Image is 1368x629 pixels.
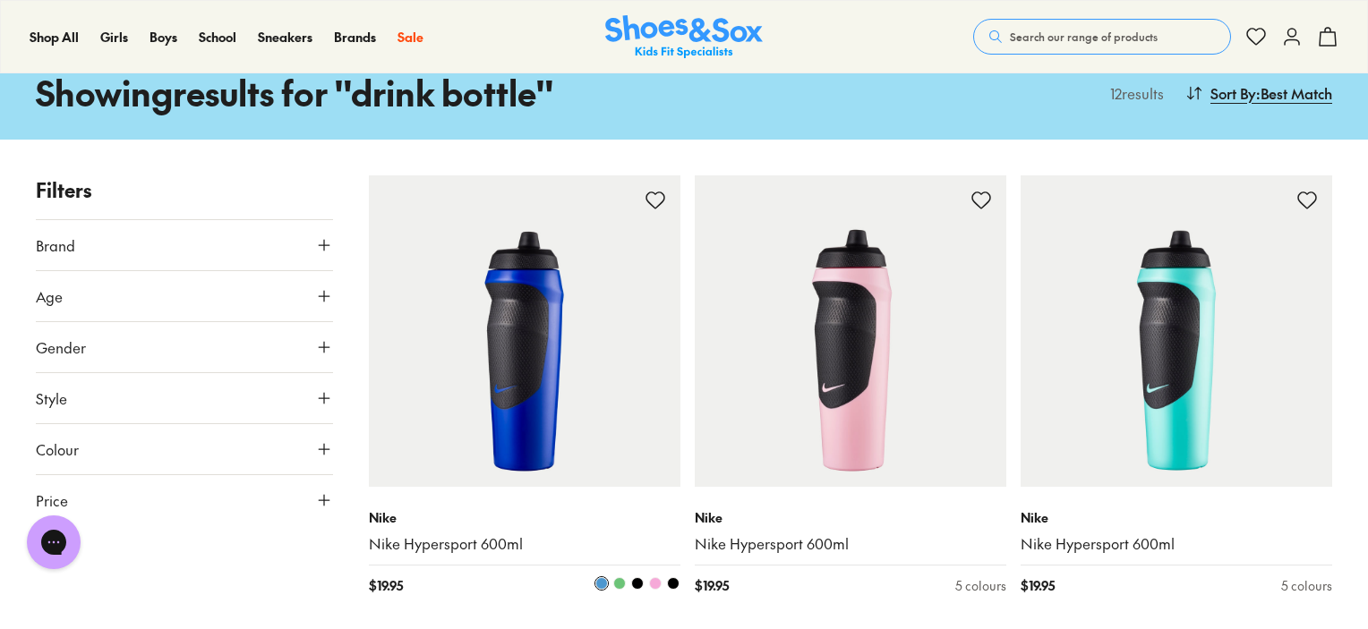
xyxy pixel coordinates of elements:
[150,28,177,46] span: Boys
[973,19,1231,55] button: Search our range of products
[334,28,376,47] a: Brands
[30,28,79,47] a: Shop All
[36,438,79,460] span: Colour
[369,534,680,554] a: Nike Hypersport 600ml
[1103,82,1164,104] p: 12 results
[1021,576,1055,595] span: $ 19.95
[258,28,312,46] span: Sneakers
[150,28,177,47] a: Boys
[100,28,128,46] span: Girls
[36,271,333,321] button: Age
[1210,82,1256,104] span: Sort By
[36,424,333,474] button: Colour
[199,28,236,46] span: School
[1021,534,1332,554] a: Nike Hypersport 600ml
[258,28,312,47] a: Sneakers
[695,508,1006,527] p: Nike
[398,28,423,46] span: Sale
[695,576,729,595] span: $ 19.95
[1185,73,1332,113] button: Sort By:Best Match
[1021,508,1332,527] p: Nike
[100,28,128,47] a: Girls
[36,387,67,409] span: Style
[18,509,90,575] iframe: Gorgias live chat messenger
[1256,82,1332,104] span: : Best Match
[1010,29,1158,45] span: Search our range of products
[199,28,236,47] a: School
[36,322,333,372] button: Gender
[36,175,333,205] p: Filters
[369,508,680,527] p: Nike
[36,67,684,118] h1: Showing results for " drink bottle "
[1281,576,1332,595] div: 5 colours
[36,475,333,525] button: Price
[30,28,79,46] span: Shop All
[398,28,423,47] a: Sale
[36,489,68,511] span: Price
[36,285,63,307] span: Age
[36,234,75,256] span: Brand
[36,220,333,270] button: Brand
[369,576,403,595] span: $ 19.95
[695,534,1006,554] a: Nike Hypersport 600ml
[36,373,333,423] button: Style
[955,576,1006,595] div: 5 colours
[605,15,763,59] a: Shoes & Sox
[605,15,763,59] img: SNS_Logo_Responsive.svg
[334,28,376,46] span: Brands
[36,336,86,358] span: Gender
